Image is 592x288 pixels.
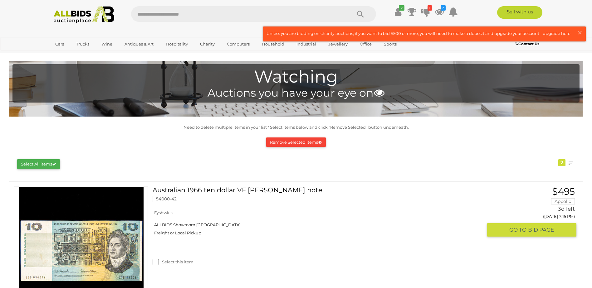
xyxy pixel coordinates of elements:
[12,124,580,131] p: Need to delete multiple items in your list? Select items below and click "Remove Selected" button...
[223,39,254,49] a: Computers
[380,39,401,49] a: Sports
[324,39,352,49] a: Jewellery
[516,41,541,47] a: Contact Us
[292,39,320,49] a: Industrial
[72,39,93,49] a: Trucks
[435,6,444,17] a: 2
[16,67,576,86] h1: Watching
[492,186,576,237] a: $495 Appollo 3d left ([DATE] 7:15 PM) GO TOBID PAGE
[399,5,404,11] i: ✔
[356,39,376,49] a: Office
[258,39,288,49] a: Household
[162,39,192,49] a: Hospitality
[528,226,554,233] span: BID PAGE
[50,6,118,23] img: Allbids.com.au
[428,5,432,11] i: 1
[16,87,576,99] h4: Auctions you have your eye on
[120,39,158,49] a: Antiques & Art
[51,49,104,60] a: [GEOGRAPHIC_DATA]
[345,6,376,22] button: Search
[266,137,326,147] button: Remove Selected Items
[516,41,539,46] b: Contact Us
[497,6,542,19] a: Sell with us
[487,223,576,237] button: GO TOBID PAGE
[196,39,219,49] a: Charity
[577,26,583,39] span: ×
[51,39,68,49] a: Cars
[552,186,575,197] span: $495
[441,5,446,11] i: 2
[97,39,116,49] a: Wine
[157,186,482,207] a: Australian 1966 ten dollar VF [PERSON_NAME] note. 54000-42
[17,159,60,169] button: Select All items
[394,6,403,17] a: ✔
[509,226,528,233] span: GO TO
[558,159,565,166] div: 2
[421,6,430,17] a: 1
[153,259,193,265] label: Select this item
